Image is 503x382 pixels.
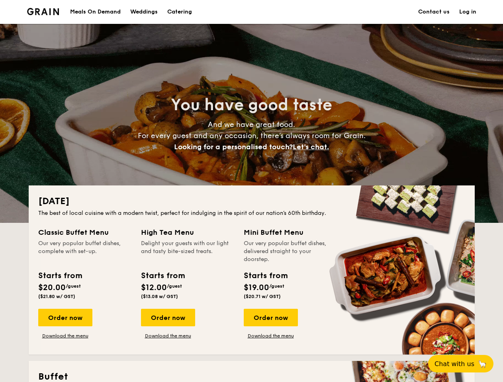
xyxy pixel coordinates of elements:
span: You have good taste [171,95,332,115]
div: Our very popular buffet dishes, delivered straight to your doorstep. [244,240,337,263]
div: Starts from [141,270,184,282]
span: $19.00 [244,283,269,292]
span: Looking for a personalised touch? [174,142,293,151]
span: /guest [66,283,81,289]
div: Classic Buffet Menu [38,227,131,238]
div: Delight your guests with our light and tasty bite-sized treats. [141,240,234,263]
a: Download the menu [38,333,92,339]
span: 🦙 [478,359,487,368]
div: Starts from [38,270,82,282]
span: ($20.71 w/ GST) [244,294,281,299]
span: $20.00 [38,283,66,292]
div: The best of local cuisine with a modern twist, perfect for indulging in the spirit of our nation’... [38,209,465,217]
img: Grain [27,8,59,15]
button: Chat with us🦙 [428,355,493,372]
div: Order now [141,309,195,326]
div: Our very popular buffet dishes, complete with set-up. [38,240,131,263]
a: Download the menu [141,333,195,339]
h2: [DATE] [38,195,465,208]
div: Mini Buffet Menu [244,227,337,238]
a: Download the menu [244,333,298,339]
span: Chat with us [434,360,474,368]
a: Logotype [27,8,59,15]
span: ($13.08 w/ GST) [141,294,178,299]
span: ($21.80 w/ GST) [38,294,75,299]
div: High Tea Menu [141,227,234,238]
div: Order now [38,309,92,326]
div: Starts from [244,270,287,282]
span: /guest [269,283,284,289]
span: $12.00 [141,283,167,292]
div: Order now [244,309,298,326]
span: Let's chat. [293,142,329,151]
span: /guest [167,283,182,289]
span: And we have great food. For every guest and any occasion, there’s always room for Grain. [138,120,366,151]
